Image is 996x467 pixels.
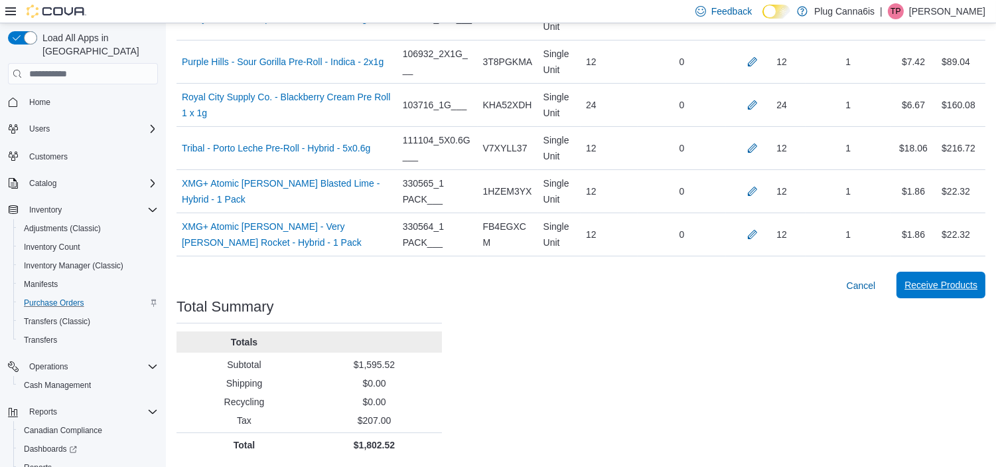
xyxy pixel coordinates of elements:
[19,276,158,292] span: Manifests
[24,298,84,308] span: Purchase Orders
[538,170,581,213] div: Single Unit
[13,219,163,238] button: Adjustments (Classic)
[19,441,82,457] a: Dashboards
[403,175,472,207] span: 330565_1 PACK___
[13,376,163,395] button: Cash Management
[711,5,752,18] span: Feedback
[19,295,158,311] span: Purchase Orders
[841,272,881,299] button: Cancel
[19,258,129,274] a: Inventory Manager (Classic)
[3,92,163,112] button: Home
[538,213,581,256] div: Single Unit
[888,3,904,19] div: Tianna Parks
[890,135,936,161] div: $18.06
[182,140,370,156] a: Tribal - Porto Leche Pre-Roll - Hybrid - 5x0.6g
[776,97,787,113] div: 24
[806,135,890,161] div: 1
[13,275,163,294] button: Manifests
[3,174,163,193] button: Catalog
[942,227,970,242] div: $22.32
[24,316,90,327] span: Transfers (Classic)
[29,151,68,162] span: Customers
[814,3,875,19] p: Plug Canna6is
[27,5,86,18] img: Cova
[3,201,163,219] button: Inventory
[538,84,581,126] div: Single Unit
[29,407,57,417] span: Reports
[638,178,726,205] div: 0
[19,441,158,457] span: Dashboards
[24,147,158,164] span: Customers
[942,54,970,70] div: $89.04
[904,278,977,292] span: Receive Products
[880,3,883,19] p: |
[24,260,123,271] span: Inventory Manager (Classic)
[312,438,437,452] p: $1,802.52
[182,377,307,390] p: Shipping
[3,146,163,165] button: Customers
[24,94,158,110] span: Home
[19,276,63,292] a: Manifests
[19,314,96,329] a: Transfers (Classic)
[638,48,726,75] div: 0
[19,377,96,393] a: Cash Management
[581,92,638,118] div: 24
[24,404,158,420] span: Reports
[182,395,307,409] p: Recycling
[37,31,158,58] span: Load All Apps in [GEOGRAPHIC_DATA]
[182,438,307,452] p: Total
[638,92,726,118] div: 0
[24,223,101,234] span: Adjustments (Classic)
[182,358,307,371] p: Subtotal
[890,48,936,75] div: $7.42
[581,48,638,75] div: 12
[806,48,890,75] div: 1
[806,92,890,118] div: 1
[24,175,158,191] span: Catalog
[776,140,787,156] div: 12
[403,132,472,164] span: 111104_5X0.6G___
[19,422,158,438] span: Canadian Compliance
[19,221,106,236] a: Adjustments (Classic)
[3,403,163,421] button: Reports
[29,97,50,108] span: Home
[13,238,163,256] button: Inventory Count
[19,239,158,255] span: Inventory Count
[483,54,533,70] span: 3T8PGKMA
[13,312,163,331] button: Transfers (Classic)
[182,89,392,121] a: Royal City Supply Co. - Blackberry Cream Pre Roll 1 x 1g
[19,295,90,311] a: Purchase Orders
[19,377,158,393] span: Cash Management
[806,221,890,248] div: 1
[182,335,307,349] p: Totals
[890,221,936,248] div: $1.86
[538,127,581,169] div: Single Unit
[312,358,437,371] p: $1,595.52
[538,41,581,83] div: Single Unit
[24,359,158,375] span: Operations
[19,314,158,329] span: Transfers (Classic)
[890,3,900,19] span: TP
[483,183,532,199] span: 1HZEM3YX
[942,97,975,113] div: $160.08
[942,140,975,156] div: $216.72
[312,395,437,409] p: $0.00
[776,183,787,199] div: 12
[776,227,787,242] div: 12
[3,357,163,376] button: Operations
[909,3,985,19] p: [PERSON_NAME]
[177,299,274,315] h3: Total Summary
[13,294,163,312] button: Purchase Orders
[24,149,73,165] a: Customers
[24,444,77,454] span: Dashboards
[890,178,936,205] div: $1.86
[403,46,472,78] span: 106932_2X1G___
[403,97,467,113] span: 103716_1G___
[890,92,936,118] div: $6.67
[13,440,163,458] a: Dashboards
[483,140,528,156] span: V7XYLL37
[182,219,392,250] a: XMG+ Atomic [PERSON_NAME] - Very [PERSON_NAME] Rocket - Hybrid - 1 Pack
[312,414,437,427] p: $207.00
[638,135,726,161] div: 0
